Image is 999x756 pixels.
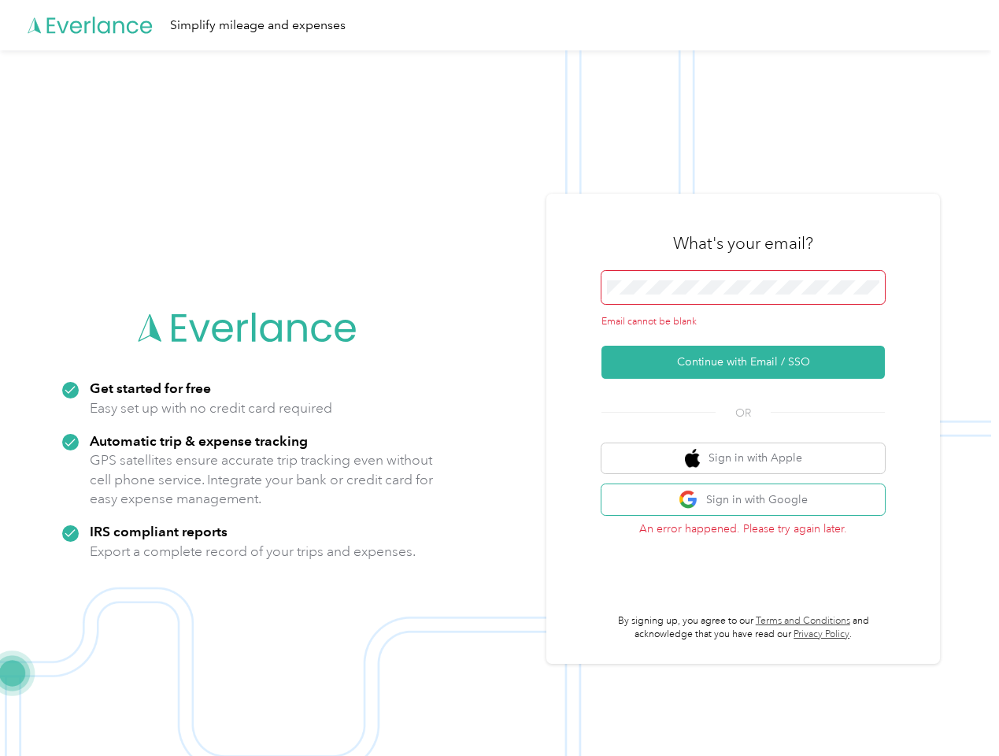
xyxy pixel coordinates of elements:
a: Terms and Conditions [756,615,850,627]
a: Privacy Policy [794,628,849,640]
button: apple logoSign in with Apple [601,443,885,474]
p: By signing up, you agree to our and acknowledge that you have read our . [601,614,885,642]
div: Email cannot be blank [601,315,885,329]
p: Easy set up with no credit card required [90,398,332,418]
strong: Automatic trip & expense tracking [90,432,308,449]
img: google logo [679,490,698,510]
img: apple logo [685,449,701,469]
button: google logoSign in with Google [601,484,885,515]
span: OR [716,405,771,421]
h3: What's your email? [673,232,813,254]
button: Continue with Email / SSO [601,346,885,379]
div: Simplify mileage and expenses [170,16,346,35]
p: GPS satellites ensure accurate trip tracking even without cell phone service. Integrate your bank... [90,450,434,509]
p: Export a complete record of your trips and expenses. [90,542,416,561]
strong: IRS compliant reports [90,523,228,539]
strong: Get started for free [90,380,211,396]
p: An error happened. Please try again later. [601,521,885,537]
